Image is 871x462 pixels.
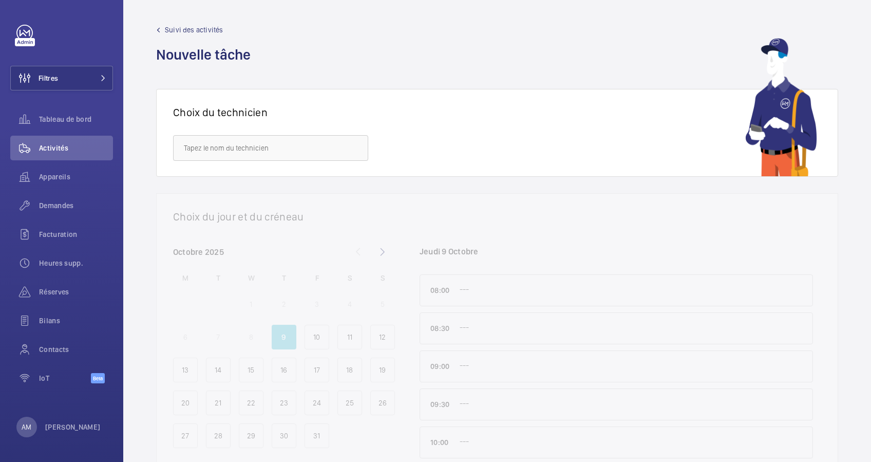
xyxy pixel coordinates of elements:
h1: Choix du technicien [173,106,268,119]
h1: Nouvelle tâche [156,45,257,64]
span: Facturation [39,229,113,239]
span: Demandes [39,200,113,211]
span: Appareils [39,172,113,182]
span: Suivi des activités [165,25,223,35]
span: Filtres [39,73,58,83]
span: Heures supp. [39,258,113,268]
span: Réserves [39,287,113,297]
span: Beta [91,373,105,383]
span: Tableau de bord [39,114,113,124]
p: [PERSON_NAME] [45,422,101,432]
span: Bilans [39,316,113,326]
p: AM [22,422,31,432]
button: Filtres [10,66,113,90]
span: IoT [39,373,91,383]
span: Activités [39,143,113,153]
input: Tapez le nom du technicien [173,135,368,161]
img: mechanic using app [745,38,817,176]
span: Contacts [39,344,113,355]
